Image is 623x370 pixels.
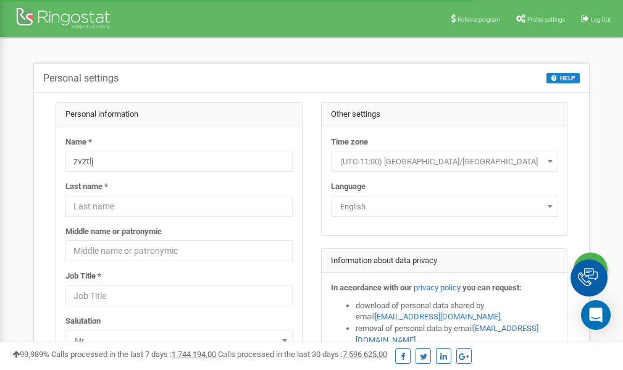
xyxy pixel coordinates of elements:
[65,137,92,148] label: Name *
[56,103,302,127] div: Personal information
[51,350,216,359] span: Calls processed in the last 7 days :
[172,350,216,359] u: 1 744 194,00
[581,300,611,330] div: Open Intercom Messenger
[546,73,580,83] button: HELP
[218,350,387,359] span: Calls processed in the last 30 days :
[322,103,567,127] div: Other settings
[331,181,366,193] label: Language
[343,350,387,359] u: 7 596 625,00
[335,153,554,170] span: (UTC-11:00) Pacific/Midway
[12,350,49,359] span: 99,989%
[65,196,293,217] input: Last name
[331,151,558,172] span: (UTC-11:00) Pacific/Midway
[322,249,567,274] div: Information about data privacy
[591,16,611,23] span: Log Out
[65,181,108,193] label: Last name *
[527,16,565,23] span: Profile settings
[458,16,500,23] span: Referral program
[70,332,288,350] span: Mr.
[375,312,500,321] a: [EMAIL_ADDRESS][DOMAIN_NAME]
[331,196,558,217] span: English
[331,283,412,292] strong: In accordance with our
[331,137,368,148] label: Time zone
[335,198,554,216] span: English
[356,323,558,346] li: removal of personal data by email ,
[356,300,558,323] li: download of personal data shared by email ,
[65,226,162,238] label: Middle name or patronymic
[65,316,101,327] label: Salutation
[65,330,293,351] span: Mr.
[43,73,119,84] h5: Personal settings
[65,240,293,261] input: Middle name or patronymic
[65,271,101,282] label: Job Title *
[462,283,522,292] strong: you can request:
[65,285,293,306] input: Job Title
[65,151,293,172] input: Name
[414,283,461,292] a: privacy policy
